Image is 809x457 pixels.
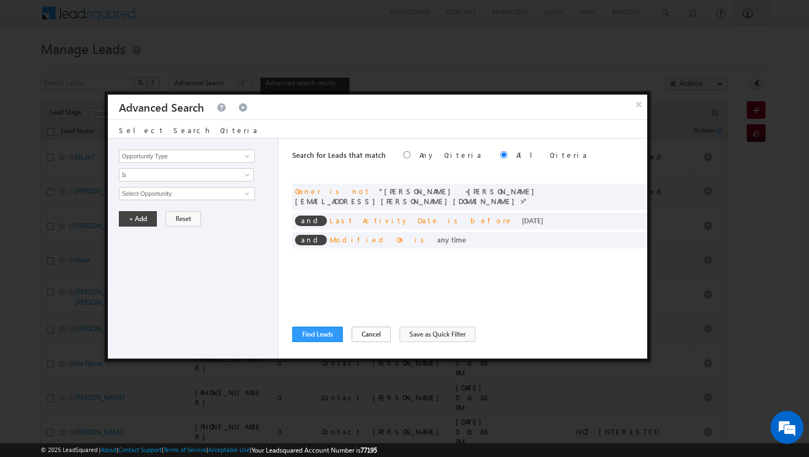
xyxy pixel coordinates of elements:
div: Minimize live chat window [181,5,207,32]
span: Search for Leads that match [292,150,386,159]
span: and [295,235,327,245]
a: Show All Items [239,188,253,199]
span: is [414,235,428,244]
span: [DATE] [522,216,543,225]
label: All Criteria [516,150,588,159]
button: Save as Quick Filter [400,327,475,342]
button: + Add [119,211,157,227]
div: Chat with us now [57,58,185,72]
span: Your Leadsquared Account Number is [252,446,377,454]
button: × [630,95,648,114]
textarea: Type your message and hit 'Enter' [14,102,201,329]
button: Reset [166,211,201,227]
label: Any Criteria [419,150,483,159]
input: Type to Search [119,187,254,200]
span: © 2025 LeadSquared | | | | | [41,445,377,455]
a: Acceptable Use [208,446,250,453]
span: and [295,216,327,226]
span: is before [448,216,513,225]
span: Is [119,170,239,180]
a: Terms of Service [163,446,206,453]
button: Find Leads [292,327,343,342]
span: 77195 [360,446,377,454]
a: Contact Support [118,446,162,453]
span: Modified On [330,235,406,244]
em: Start Chat [150,339,200,354]
img: d_60004797649_company_0_60004797649 [19,58,46,72]
span: any time [437,235,466,244]
span: [PERSON_NAME] <[PERSON_NAME][EMAIL_ADDRESS][PERSON_NAME][DOMAIN_NAME]> [295,186,540,206]
button: Cancel [352,327,391,342]
a: Show All Items [239,151,253,162]
span: is not [330,186,370,196]
input: Type to Search [119,150,254,163]
a: About [101,446,117,453]
span: Last Activity Date [330,216,439,225]
h3: Advanced Search [119,95,204,119]
span: Owner [295,186,321,196]
span: Select Search Criteria [119,125,259,135]
a: Is [119,168,254,181]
